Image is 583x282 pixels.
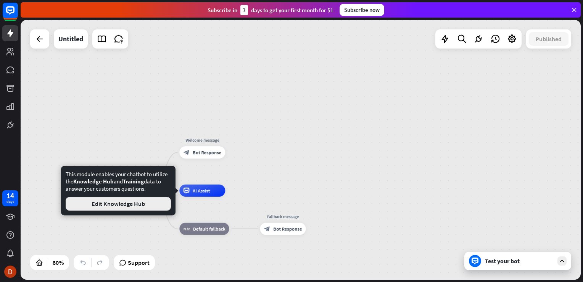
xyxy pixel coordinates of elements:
button: Open LiveChat chat widget [6,3,29,26]
i: block_bot_response [184,149,190,156]
div: Subscribe in days to get your first month for $1 [208,5,333,15]
div: Welcome message [175,137,230,143]
span: Knowledge Hub [73,178,114,185]
a: 14 days [2,190,18,206]
span: Bot Response [273,226,302,232]
span: Bot Response [193,149,221,156]
div: 3 [240,5,248,15]
div: Fallback message [255,214,310,220]
div: Untitled [58,29,83,49]
div: Subscribe now [340,4,384,16]
button: Published [529,32,569,46]
span: Default fallback [193,226,225,232]
div: This module enables your chatbot to utilize the and data to answer your customers questions. [66,170,171,211]
div: Test your bot [485,257,554,265]
div: 14 [6,192,14,199]
button: Edit Knowledge Hub [66,197,171,211]
i: block_fallback [184,226,190,232]
div: 80% [50,256,66,269]
span: AI Assist [193,188,210,194]
i: block_bot_response [264,226,270,232]
div: days [6,199,14,204]
span: Training [123,178,144,185]
span: Support [128,256,150,269]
